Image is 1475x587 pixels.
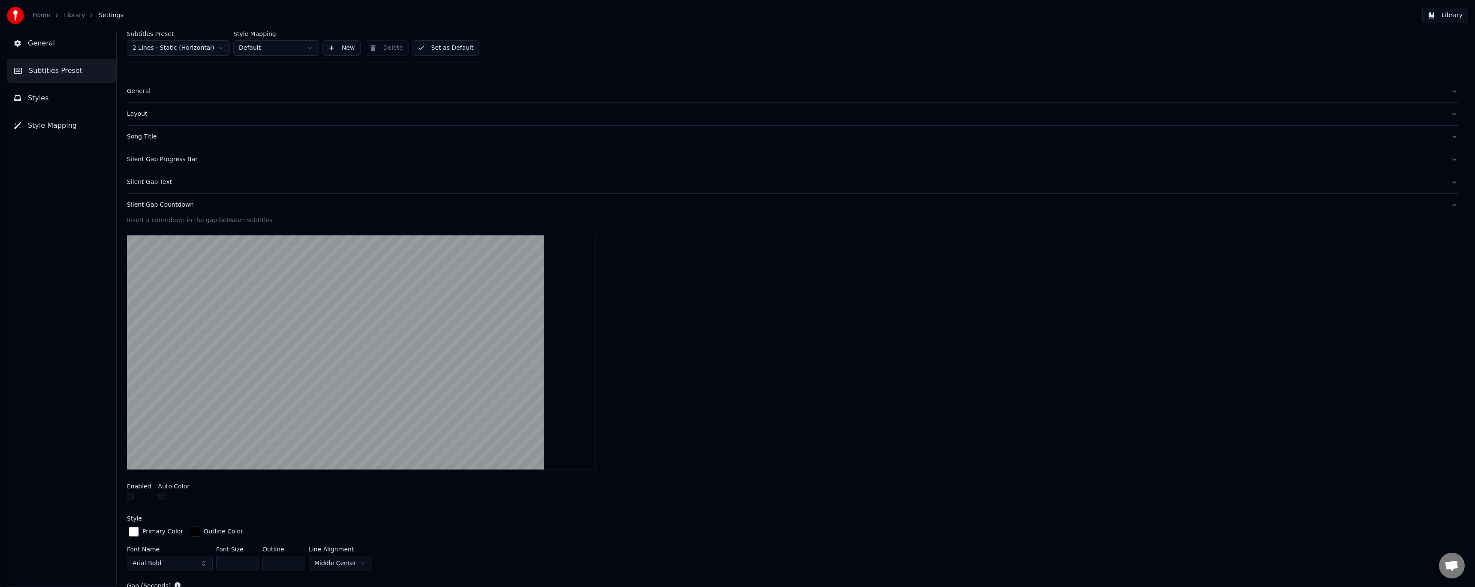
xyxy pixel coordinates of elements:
[127,87,1444,96] div: General
[28,120,77,131] span: Style Mapping
[233,31,319,37] label: Style Mapping
[1439,553,1465,578] div: Open de chat
[127,103,1458,125] button: Layout
[127,31,230,37] label: Subtitles Preset
[127,132,1444,141] div: Song Title
[127,515,142,521] label: Style
[1422,8,1468,23] button: Library
[127,148,1458,171] button: Silent Gap Progress Bar
[188,525,245,539] button: Outline Color
[7,114,116,138] button: Style Mapping
[127,80,1458,102] button: General
[412,40,479,56] button: Set as Default
[262,546,305,552] label: Outline
[127,546,213,552] label: Font Name
[127,483,151,489] label: Enabled
[127,126,1458,148] button: Song Title
[7,59,116,83] button: Subtitles Preset
[64,11,85,20] a: Library
[309,546,372,552] label: Line Alignment
[127,194,1458,216] button: Silent Gap Countdown
[127,171,1458,193] button: Silent Gap Text
[99,11,123,20] span: Settings
[142,527,183,536] div: Primary Color
[29,66,82,76] span: Subtitles Preset
[127,110,1444,118] div: Layout
[204,527,243,536] div: Outline Color
[132,559,161,568] span: Arial Bold
[322,40,361,56] button: New
[28,38,55,48] span: General
[127,525,185,539] button: Primary Color
[33,11,50,20] a: Home
[33,11,123,20] nav: breadcrumb
[127,216,1458,225] div: Insert a countdown in the gap between subtitles
[127,201,1444,209] div: Silent Gap Countdown
[7,86,116,110] button: Styles
[28,93,49,103] span: Styles
[127,178,1444,187] div: Silent Gap Text
[216,546,259,552] label: Font Size
[158,483,190,489] label: Auto Color
[127,155,1444,164] div: Silent Gap Progress Bar
[7,31,116,55] button: General
[7,7,24,24] img: youka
